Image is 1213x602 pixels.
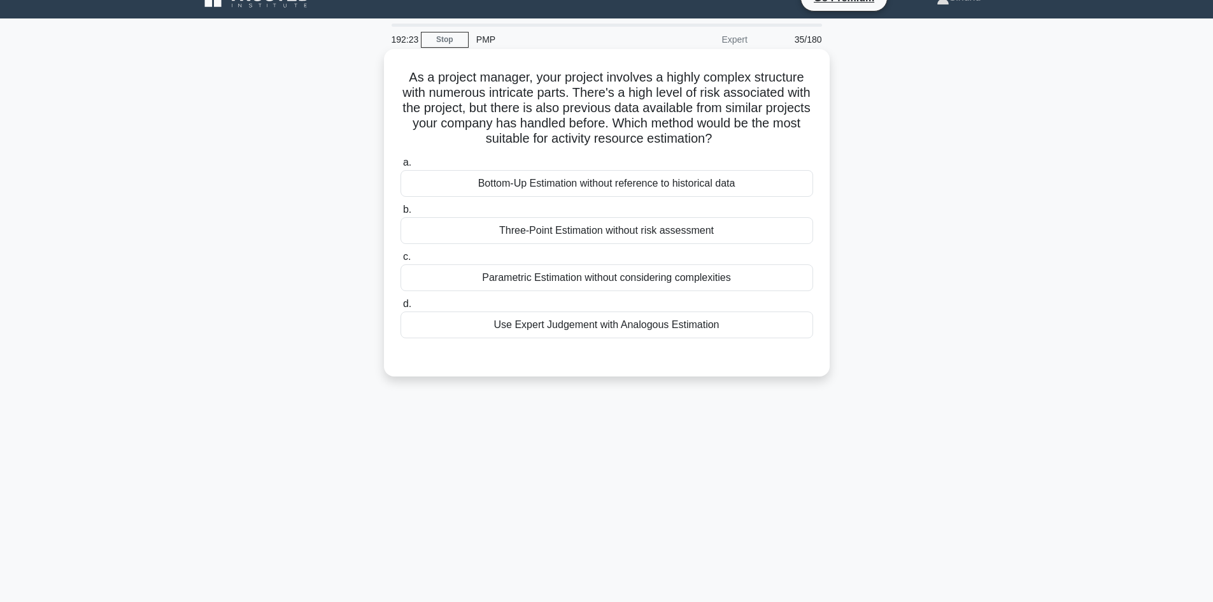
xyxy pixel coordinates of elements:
span: c. [403,251,411,262]
div: Parametric Estimation without considering complexities [401,264,813,291]
a: Stop [421,32,469,48]
div: Three-Point Estimation without risk assessment [401,217,813,244]
div: Use Expert Judgement with Analogous Estimation [401,312,813,338]
div: Bottom-Up Estimation without reference to historical data [401,170,813,197]
div: PMP [469,27,644,52]
div: 192:23 [384,27,421,52]
div: 35/180 [755,27,830,52]
span: d. [403,298,411,309]
span: b. [403,204,411,215]
span: a. [403,157,411,168]
div: Expert [644,27,755,52]
h5: As a project manager, your project involves a highly complex structure with numerous intricate pa... [399,69,814,147]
